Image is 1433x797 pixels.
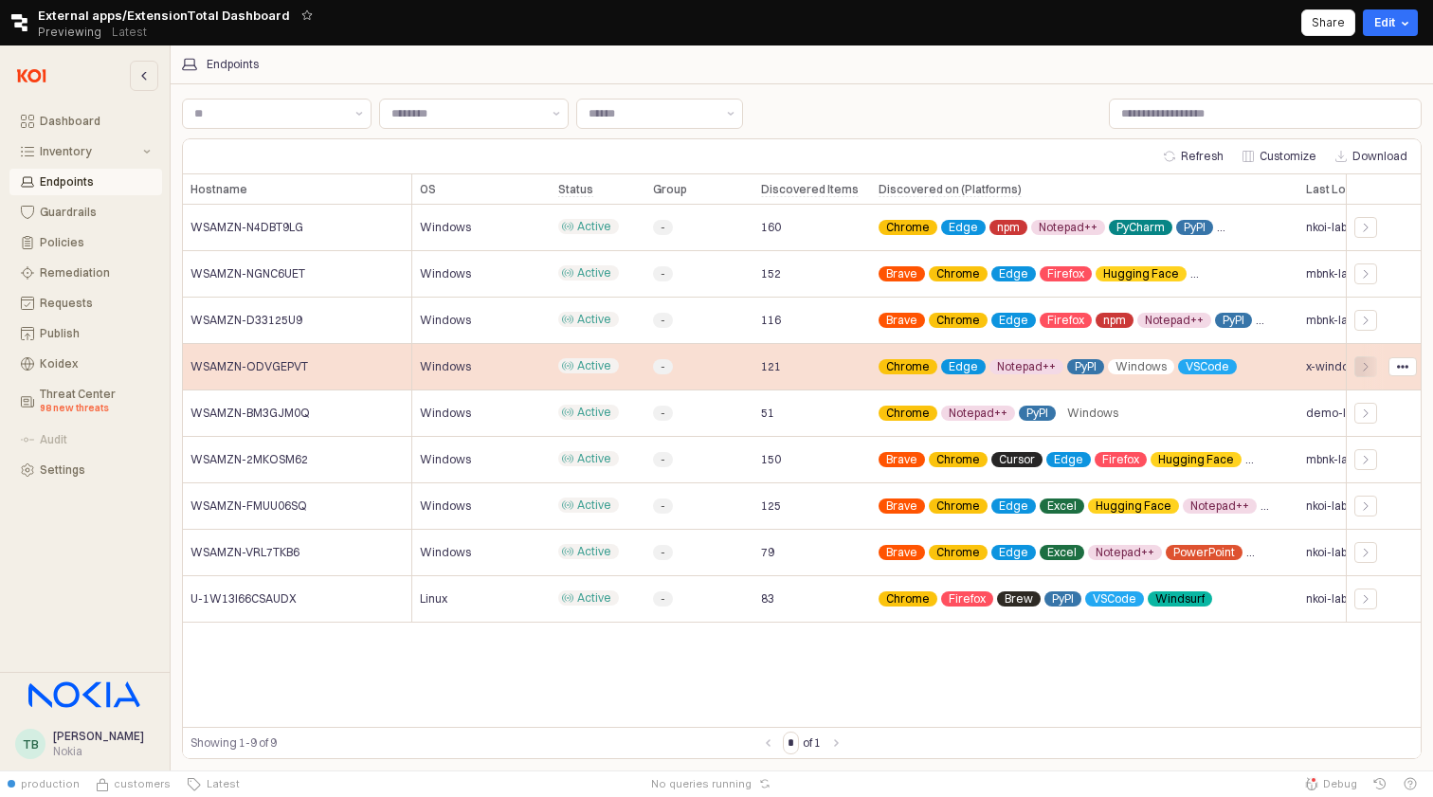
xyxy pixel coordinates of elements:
main: App Frame [171,45,1433,770]
span: Active [577,405,611,420]
span: Active [577,312,611,327]
span: PyPI [1184,220,1206,235]
button: Customize [1235,145,1324,168]
div: Guardrails [40,206,151,219]
div: Showing 1-9 of 9 [190,734,756,752]
span: mbnk-lab-1 [1306,313,1365,328]
span: 116 [761,313,781,328]
span: Brave [886,266,917,281]
span: PowerPoint [1268,498,1330,514]
span: nkoi-lab2 [1306,545,1353,560]
button: Inventory [9,138,162,165]
span: 160 [761,220,781,235]
span: Brave [886,452,917,467]
span: PyCharm [1116,220,1165,235]
span: - [661,591,665,607]
button: Source Control [87,770,178,797]
span: Intellij Community [1198,266,1293,281]
span: nkoi-lab1 [1306,498,1353,514]
span: Hugging Face [1096,498,1171,514]
span: 51 [761,406,774,421]
span: U-1W13I66CSAUDX [190,591,297,607]
span: Edge [999,545,1028,560]
span: - [661,220,665,235]
span: PyPI [1026,406,1048,421]
span: Notepad++ [1039,220,1097,235]
button: Remediation [9,260,162,286]
span: Edge [1054,452,1083,467]
div: Audit [40,433,151,446]
span: Firefox [1102,452,1139,467]
span: Windsurf [1155,591,1205,607]
span: PyPI [1052,591,1074,607]
span: Windows [420,220,471,235]
span: - [661,266,665,281]
span: PowerPoint [1173,545,1235,560]
span: Linux [420,591,447,607]
span: Chrome [886,406,930,421]
span: Windows [420,452,471,467]
p: Latest [112,25,147,40]
span: Chrome [936,545,980,560]
button: Show suggestions [348,100,371,128]
button: Threat Center [9,381,162,423]
div: 98 new threats [40,401,151,416]
span: Active [577,544,611,559]
span: Windows [420,313,471,328]
button: Requests [9,290,162,317]
span: WSAMZN-2MKOSM62 [190,452,308,467]
button: Reset app state [755,778,774,789]
span: - [661,545,665,560]
span: Latest [201,776,240,791]
span: Notepad++ [1096,545,1154,560]
span: WSAMZN-VRL7TKB6 [190,545,299,560]
div: Nokia [53,744,144,759]
span: demo-lab-1 [1306,406,1370,421]
div: Koidex [40,357,151,371]
span: 79 [761,545,774,560]
span: Windows [1224,220,1276,235]
div: Policies [40,236,151,249]
span: VSCode [1093,591,1136,607]
button: Add app to favorites [298,6,317,25]
span: Active [577,590,611,606]
span: 83 [761,591,774,607]
span: Windows [420,545,471,560]
span: Excel [1047,498,1077,514]
div: Requests [40,297,151,310]
span: Hugging Face [1103,266,1179,281]
span: WSAMZN-ODVGEPVT [190,359,308,374]
div: Inventory [40,145,139,158]
span: - [661,313,665,328]
span: Edge [999,266,1028,281]
div: Settings [40,463,151,477]
span: Notepad++ [1145,313,1204,328]
span: No queries running [651,776,752,791]
span: Edge [949,220,978,235]
span: WSAMZN-FMUU06SQ [190,498,307,514]
span: Active [577,219,611,234]
div: Remediation [40,266,151,280]
span: mbnk-lab-2 [1306,452,1365,467]
button: Show suggestions [719,100,742,128]
span: Cursor [999,452,1035,467]
span: VSCode [1186,359,1229,374]
span: customers [114,776,171,791]
span: WSAMZN-N4DBT9LG [190,220,303,235]
span: Active [577,265,611,281]
span: - [661,359,665,374]
button: Endpoints [9,169,162,195]
span: Windows [420,406,471,421]
span: Intellij Community [1253,452,1348,467]
div: Table toolbar [183,727,1421,758]
span: Discovered Items [761,182,859,197]
button: Audit [9,426,162,453]
div: Previewing Latest [38,19,157,45]
span: Debug [1323,776,1357,791]
span: WSAMZN-BM3GJM0Q [190,406,310,421]
span: Active [577,498,611,513]
span: Windows [1263,313,1315,328]
span: Excel [1047,545,1077,560]
input: Page [784,733,798,753]
span: Hugging Face [1158,452,1234,467]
